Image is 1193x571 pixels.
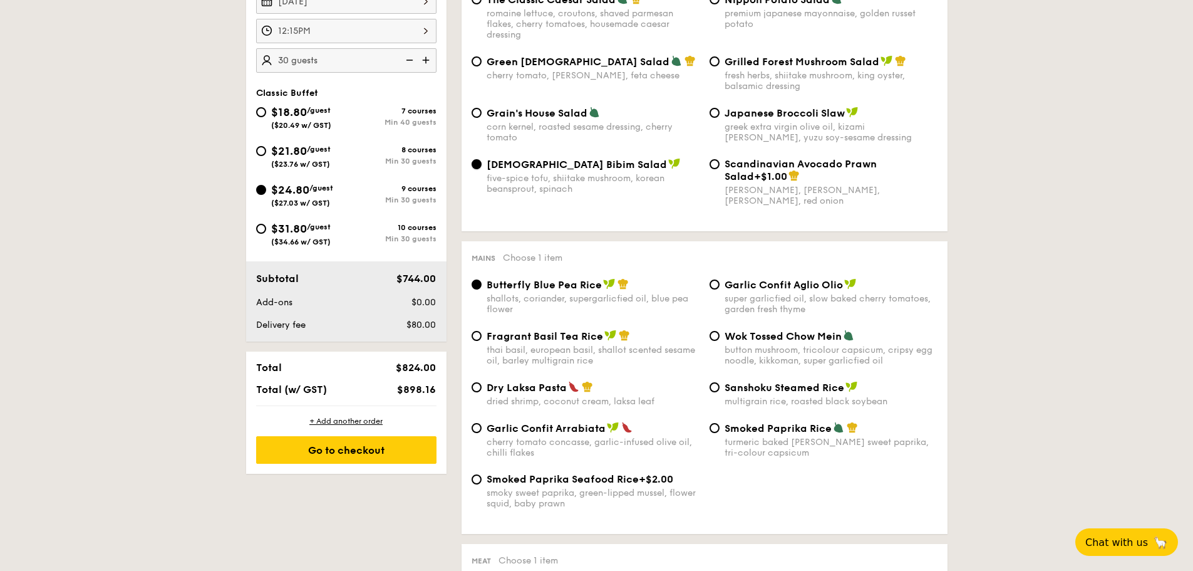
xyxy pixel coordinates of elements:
span: Butterfly Blue Pea Rice [487,279,602,291]
img: icon-vegetarian.fe4039eb.svg [671,55,682,66]
span: /guest [307,145,331,154]
img: icon-chef-hat.a58ddaea.svg [788,170,800,181]
span: +$2.00 [639,473,673,485]
span: /guest [307,223,331,231]
span: $0.00 [411,297,436,308]
span: $80.00 [406,320,436,330]
img: icon-chef-hat.a58ddaea.svg [617,278,629,290]
input: Green [DEMOGRAPHIC_DATA] Saladcherry tomato, [PERSON_NAME], feta cheese [472,56,482,66]
span: Add-ons [256,297,292,308]
div: five-spice tofu, shiitake mushroom, korean beansprout, spinach [487,173,700,194]
input: Butterfly Blue Pea Riceshallots, coriander, supergarlicfied oil, blue pea flower [472,280,482,290]
img: icon-vegetarian.fe4039eb.svg [833,422,844,433]
span: $744.00 [396,273,436,285]
span: Garlic Confit Aglio Olio [725,279,843,291]
span: $21.80 [271,144,307,158]
span: Mains [472,254,495,263]
span: $31.80 [271,222,307,236]
span: 🦙 [1153,535,1168,550]
div: dried shrimp, coconut cream, laksa leaf [487,396,700,407]
input: Number of guests [256,48,436,73]
input: Dry Laksa Pastadried shrimp, coconut cream, laksa leaf [472,382,482,392]
span: Wok Tossed Chow Mein [725,330,842,342]
img: icon-vegetarian.fe4039eb.svg [589,107,600,118]
img: icon-vegan.f8ff3823.svg [603,278,616,290]
span: $24.80 [271,183,309,197]
span: Choose 1 item [503,253,562,263]
span: Dry Laksa Pasta [487,382,567,394]
span: $898.16 [397,384,436,396]
span: Scandinavian Avocado Prawn Salad [725,158,877,182]
input: Smoked Paprika Seafood Rice+$2.00smoky sweet paprika, green-lipped mussel, flower squid, baby prawn [472,474,482,485]
div: + Add another order [256,416,436,426]
span: /guest [307,106,331,115]
div: multigrain rice, roasted black soybean [725,396,937,407]
img: icon-vegan.f8ff3823.svg [668,158,681,169]
div: cherry tomato, [PERSON_NAME], feta cheese [487,70,700,81]
input: $21.80/guest($23.76 w/ GST)8 coursesMin 30 guests [256,146,266,156]
img: icon-vegan.f8ff3823.svg [846,107,859,118]
img: icon-spicy.37a8142b.svg [568,381,579,392]
img: icon-vegan.f8ff3823.svg [844,278,857,290]
span: Meat [472,557,491,565]
div: Min 30 guests [346,234,436,243]
span: Classic Buffet [256,88,318,98]
input: Garlic Confit Aglio Oliosuper garlicfied oil, slow baked cherry tomatoes, garden fresh thyme [710,280,720,290]
span: Smoked Paprika Rice [725,422,832,434]
span: Grilled Forest Mushroom Salad [725,56,879,68]
div: greek extra virgin olive oil, kizami [PERSON_NAME], yuzu soy-sesame dressing [725,122,937,143]
img: icon-reduce.1d2dbef1.svg [399,48,418,72]
div: shallots, coriander, supergarlicfied oil, blue pea flower [487,293,700,315]
img: icon-vegan.f8ff3823.svg [881,55,893,66]
img: icon-chef-hat.a58ddaea.svg [895,55,906,66]
input: Grilled Forest Mushroom Saladfresh herbs, shiitake mushroom, king oyster, balsamic dressing [710,56,720,66]
div: fresh herbs, shiitake mushroom, king oyster, balsamic dressing [725,70,937,92]
div: 9 courses [346,184,436,193]
span: Chat with us [1085,537,1148,548]
div: Min 30 guests [346,157,436,165]
span: Total (w/ GST) [256,384,327,396]
span: Smoked Paprika Seafood Rice [487,473,639,485]
span: +$1.00 [754,170,787,182]
img: icon-chef-hat.a58ddaea.svg [684,55,696,66]
input: Fragrant Basil Tea Ricethai basil, european basil, shallot scented sesame oil, barley multigrain ... [472,331,482,341]
span: Total [256,362,282,374]
input: $18.80/guest($20.49 w/ GST)7 coursesMin 40 guests [256,107,266,117]
img: icon-vegan.f8ff3823.svg [845,381,858,392]
input: [DEMOGRAPHIC_DATA] Bibim Saladfive-spice tofu, shiitake mushroom, korean beansprout, spinach [472,159,482,169]
span: Delivery fee [256,320,306,330]
img: icon-spicy.37a8142b.svg [621,422,633,433]
div: Min 30 guests [346,196,436,204]
span: Subtotal [256,273,299,285]
div: 8 courses [346,145,436,154]
div: Go to checkout [256,436,436,464]
span: /guest [309,184,333,192]
input: $31.80/guest($34.66 w/ GST)10 coursesMin 30 guests [256,224,266,234]
div: premium japanese mayonnaise, golden russet potato [725,8,937,29]
span: Sanshoku Steamed Rice [725,382,844,394]
span: Garlic Confit Arrabiata [487,422,606,434]
div: turmeric baked [PERSON_NAME] sweet paprika, tri-colour capsicum [725,437,937,458]
div: corn kernel, roasted sesame dressing, cherry tomato [487,122,700,143]
img: icon-vegan.f8ff3823.svg [607,422,619,433]
span: Japanese Broccoli Slaw [725,107,845,119]
input: Wok Tossed Chow Meinbutton mushroom, tricolour capsicum, cripsy egg noodle, kikkoman, super garli... [710,331,720,341]
span: Choose 1 item [498,555,558,566]
div: cherry tomato concasse, garlic-infused olive oil, chilli flakes [487,437,700,458]
img: icon-vegetarian.fe4039eb.svg [843,330,854,341]
input: Grain's House Saladcorn kernel, roasted sesame dressing, cherry tomato [472,108,482,118]
input: Sanshoku Steamed Ricemultigrain rice, roasted black soybean [710,382,720,392]
div: smoky sweet paprika, green-lipped mussel, flower squid, baby prawn [487,488,700,509]
button: Chat with us🦙 [1075,528,1178,556]
input: $24.80/guest($27.03 w/ GST)9 coursesMin 30 guests [256,185,266,195]
span: ($34.66 w/ GST) [271,238,331,246]
div: 10 courses [346,223,436,232]
div: thai basil, european basil, shallot scented sesame oil, barley multigrain rice [487,345,700,366]
input: Garlic Confit Arrabiatacherry tomato concasse, garlic-infused olive oil, chilli flakes [472,423,482,433]
div: button mushroom, tricolour capsicum, cripsy egg noodle, kikkoman, super garlicfied oil [725,345,937,366]
img: icon-add.58712e84.svg [418,48,436,72]
input: Smoked Paprika Riceturmeric baked [PERSON_NAME] sweet paprika, tri-colour capsicum [710,423,720,433]
input: Scandinavian Avocado Prawn Salad+$1.00[PERSON_NAME], [PERSON_NAME], [PERSON_NAME], red onion [710,159,720,169]
img: icon-chef-hat.a58ddaea.svg [847,422,858,433]
span: Fragrant Basil Tea Rice [487,330,603,342]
